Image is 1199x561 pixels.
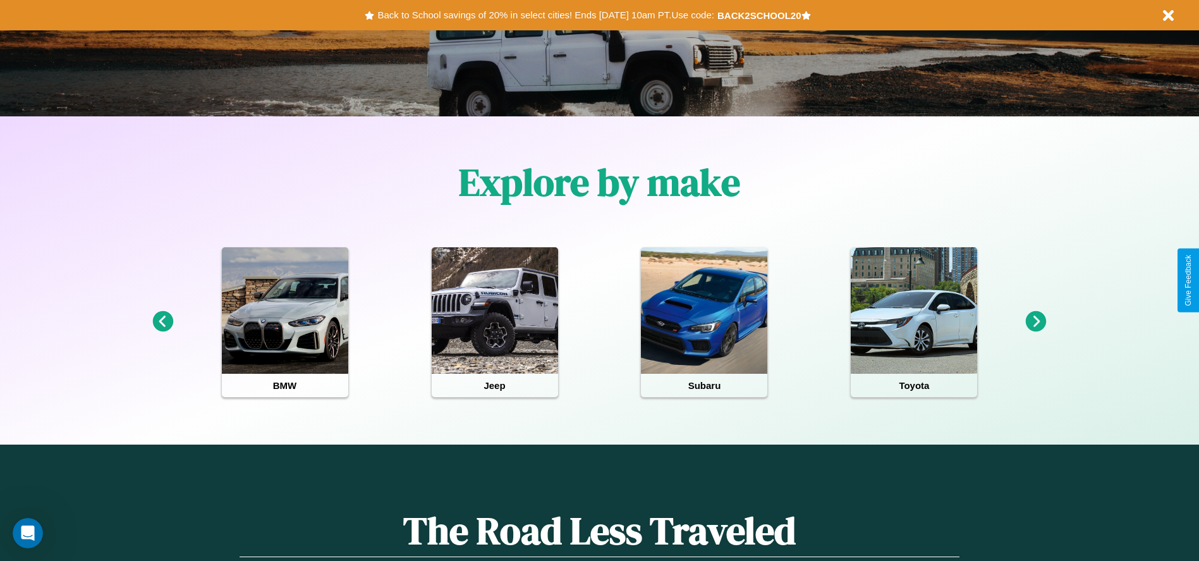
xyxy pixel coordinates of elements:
[851,374,977,397] h4: Toyota
[13,518,43,548] iframe: Intercom live chat
[717,10,801,21] b: BACK2SCHOOL20
[240,505,959,557] h1: The Road Less Traveled
[374,6,717,24] button: Back to School savings of 20% in select cities! Ends [DATE] 10am PT.Use code:
[432,374,558,397] h4: Jeep
[641,374,767,397] h4: Subaru
[459,156,740,208] h1: Explore by make
[1184,255,1193,306] div: Give Feedback
[222,374,348,397] h4: BMW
